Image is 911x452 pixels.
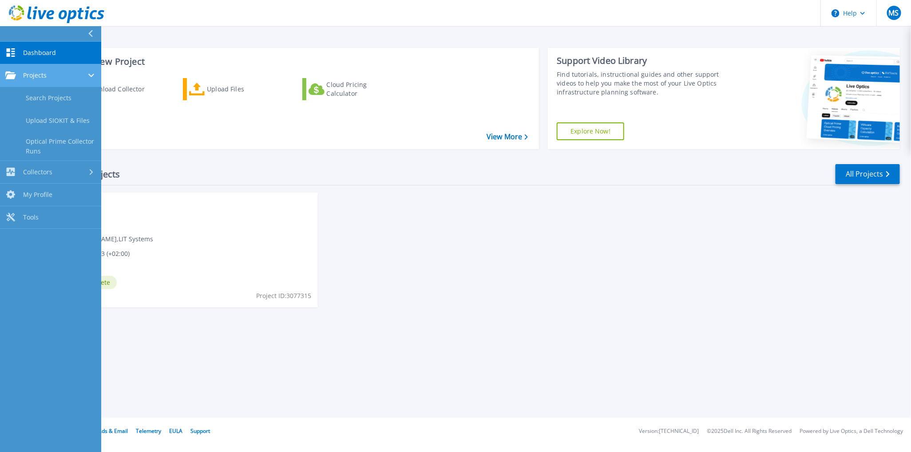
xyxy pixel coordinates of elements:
h3: Start a New Project [63,57,528,67]
a: EULA [169,427,182,435]
div: Find tutorials, instructional guides and other support videos to help you make the most of your L... [557,70,737,97]
span: Optical Prime [67,198,313,208]
div: Support Video Library [557,55,737,67]
a: All Projects [836,164,900,184]
span: [PERSON_NAME] , LIT Systems [67,234,153,244]
a: Support [190,427,210,435]
li: © 2025 Dell Inc. All Rights Reserved [707,428,792,434]
span: Tools [23,213,39,221]
a: Upload Files [183,78,282,100]
a: Download Collector [63,78,162,100]
a: Telemetry [136,427,161,435]
span: My Profile [23,191,52,199]
span: Dashboard [23,49,56,57]
span: Collectors [23,168,52,176]
span: Project ID: 3077315 [256,291,311,301]
div: Upload Files [207,80,278,98]
span: MS [889,9,899,16]
span: Projects [23,71,47,79]
a: View More [487,133,528,141]
a: Explore Now! [557,122,624,140]
li: Version: [TECHNICAL_ID] [639,428,699,434]
li: Powered by Live Optics, a Dell Technology [800,428,903,434]
div: Cloud Pricing Calculator [327,80,398,98]
div: Download Collector [86,80,157,98]
a: Ads & Email [98,427,128,435]
a: Cloud Pricing Calculator [302,78,401,100]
